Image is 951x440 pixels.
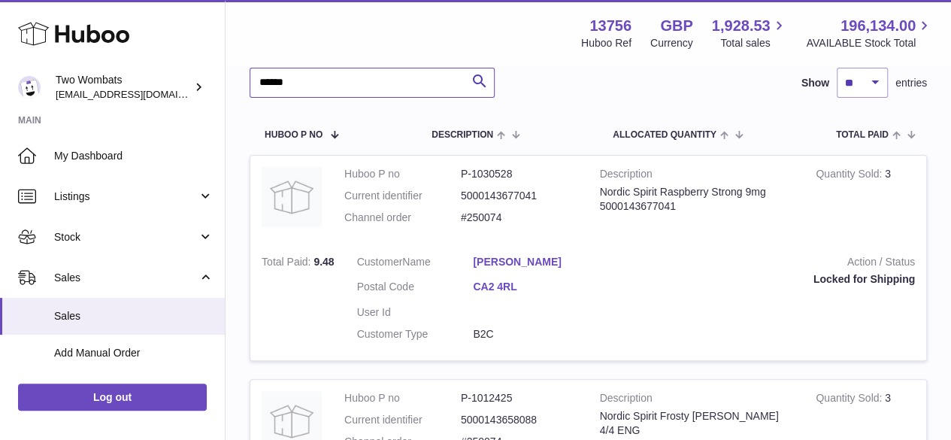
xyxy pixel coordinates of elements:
[806,36,933,50] span: AVAILABLE Stock Total
[712,16,771,36] span: 1,928.53
[262,167,322,227] img: no-photo.jpg
[473,280,589,294] a: CA2 4RL
[473,255,589,269] a: [PERSON_NAME]
[589,16,631,36] strong: 13756
[54,346,214,360] span: Add Manual Order
[840,16,916,36] span: 196,134.00
[600,391,794,409] strong: Description
[262,256,313,272] strong: Total Paid
[473,327,589,341] dd: B2C
[806,16,933,50] a: 196,134.00 AVAILABLE Stock Total
[344,211,461,225] dt: Channel order
[56,88,221,100] span: [EMAIL_ADDRESS][DOMAIN_NAME]
[357,280,474,298] dt: Postal Code
[54,149,214,163] span: My Dashboard
[56,73,191,102] div: Two Wombats
[54,309,214,323] span: Sales
[461,211,577,225] dd: #250074
[432,130,493,140] span: Description
[600,167,794,185] strong: Description
[712,16,788,50] a: 1,928.53 Total sales
[344,167,461,181] dt: Huboo P no
[461,391,577,405] dd: P-1012425
[804,156,926,244] td: 3
[344,391,461,405] dt: Huboo P no
[461,189,577,203] dd: 5000143677041
[895,76,927,90] span: entries
[18,76,41,99] img: internalAdmin-13756@internal.huboo.com
[612,255,915,273] strong: Action / Status
[581,36,631,50] div: Huboo Ref
[54,271,198,285] span: Sales
[461,413,577,427] dd: 5000143658088
[54,230,198,244] span: Stock
[357,255,474,273] dt: Name
[265,130,323,140] span: Huboo P no
[613,130,716,140] span: ALLOCATED Quantity
[660,16,692,36] strong: GBP
[461,167,577,181] dd: P-1030528
[18,384,207,411] a: Log out
[801,76,829,90] label: Show
[357,305,474,320] dt: User Id
[357,256,403,268] span: Customer
[344,189,461,203] dt: Current identifier
[720,36,787,50] span: Total sales
[650,36,693,50] div: Currency
[357,327,474,341] dt: Customer Type
[54,190,198,204] span: Listings
[313,256,334,268] span: 9.48
[816,392,885,408] strong: Quantity Sold
[600,185,794,214] div: Nordic Spirit Raspberry Strong 9mg 5000143677041
[600,409,794,438] div: Nordic Spirit Frosty [PERSON_NAME] 4/4 ENG
[344,413,461,427] dt: Current identifier
[836,130,889,140] span: Total paid
[816,168,885,184] strong: Quantity Sold
[612,272,915,287] div: Locked for Shipping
